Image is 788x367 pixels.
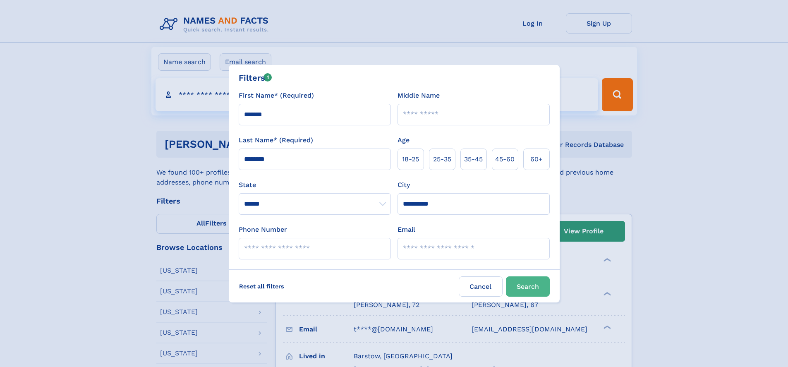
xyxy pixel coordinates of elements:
[398,180,410,190] label: City
[234,276,290,296] label: Reset all filters
[398,91,440,101] label: Middle Name
[239,91,314,101] label: First Name* (Required)
[530,154,543,164] span: 60+
[398,135,410,145] label: Age
[459,276,503,297] label: Cancel
[464,154,483,164] span: 35‑45
[239,72,272,84] div: Filters
[239,225,287,235] label: Phone Number
[506,276,550,297] button: Search
[495,154,515,164] span: 45‑60
[398,225,415,235] label: Email
[239,180,391,190] label: State
[402,154,419,164] span: 18‑25
[239,135,313,145] label: Last Name* (Required)
[433,154,451,164] span: 25‑35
